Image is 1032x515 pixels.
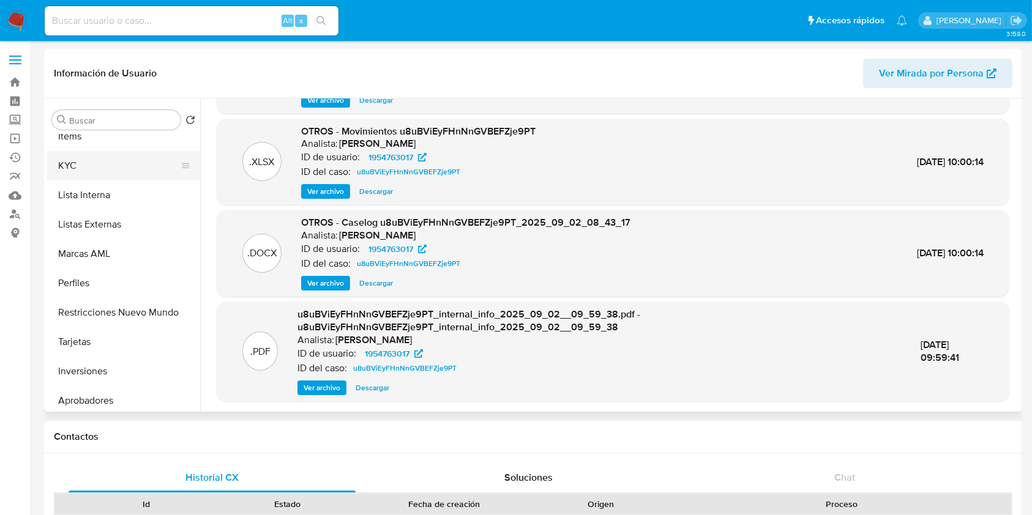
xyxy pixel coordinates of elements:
[353,361,457,376] span: u8uBViEyFHnNnGVBEFZje9PT
[921,338,960,365] span: [DATE] 09:59:41
[47,269,200,298] button: Perfiles
[47,327,200,357] button: Tarjetas
[54,67,157,80] h1: Información de Usuario
[361,150,434,165] a: 1954763017
[834,470,855,484] span: Chat
[57,115,67,125] button: Buscar
[297,334,334,346] p: Analista:
[357,346,430,361] a: 1954763017
[47,180,200,210] button: Lista Interna
[301,215,630,229] span: OTROS - Caselog u8uBViEyFHnNnGVBEFZje9PT_2025_09_02_08_43_17
[45,13,338,29] input: Buscar usuario o caso...
[917,155,984,169] span: [DATE] 10:00:14
[339,138,416,150] h6: [PERSON_NAME]
[299,15,303,26] span: s
[348,361,462,376] a: u8uBViEyFHnNnGVBEFZje9PT
[307,94,344,106] span: Ver archivo
[250,155,275,169] p: .XLSX
[353,276,399,291] button: Descargar
[301,151,360,163] p: ID de usuario:
[367,498,522,510] div: Fecha de creación
[250,345,271,358] p: .PDF
[47,122,200,151] button: Items
[47,239,200,269] button: Marcas AML
[307,277,344,289] span: Ver archivo
[917,246,984,260] span: [DATE] 10:00:14
[356,382,389,394] span: Descargar
[1010,14,1023,27] a: Salir
[680,498,1003,510] div: Proceso
[353,184,399,199] button: Descargar
[297,380,346,395] button: Ver archivo
[301,93,350,108] button: Ver archivo
[365,346,409,361] span: 1954763017
[185,470,239,484] span: Historial CX
[368,150,413,165] span: 1954763017
[350,380,395,395] button: Descargar
[54,431,1012,443] h1: Contactos
[361,242,434,256] a: 1954763017
[307,185,344,198] span: Ver archivo
[47,298,200,327] button: Restricciones Nuevo Mundo
[301,276,350,291] button: Ver archivo
[352,256,465,271] a: u8uBViEyFHnNnGVBEFZje9PT
[301,243,360,255] p: ID de usuario:
[297,307,640,335] span: u8uBViEyFHnNnGVBEFZje9PT_internal_info_2025_09_02__09_59_38.pdf - u8uBViEyFHnNnGVBEFZje9PT_intern...
[304,382,340,394] span: Ver archivo
[335,334,412,346] h6: [PERSON_NAME]
[339,229,416,242] h6: [PERSON_NAME]
[357,256,460,271] span: u8uBViEyFHnNnGVBEFZje9PT
[47,210,200,239] button: Listas Externas
[897,15,907,26] a: Notificaciones
[84,498,209,510] div: Id
[301,124,536,138] span: OTROS - Movimientos u8uBViEyFHnNnGVBEFZje9PT
[247,246,277,260] p: .DOCX
[359,185,393,198] span: Descargar
[863,59,1012,88] button: Ver Mirada por Persona
[504,470,553,484] span: Soluciones
[816,14,884,27] span: Accesos rápidos
[308,12,334,29] button: search-icon
[301,229,338,242] p: Analista:
[359,277,393,289] span: Descargar
[353,93,399,108] button: Descargar
[283,15,293,26] span: Alt
[47,151,190,180] button: KYC
[301,184,350,199] button: Ver archivo
[47,386,200,415] button: Aprobadores
[359,94,393,106] span: Descargar
[301,166,351,178] p: ID del caso:
[47,357,200,386] button: Inversiones
[368,242,413,256] span: 1954763017
[297,362,347,374] p: ID del caso:
[69,115,176,126] input: Buscar
[937,15,1006,26] p: agustina.viggiano@mercadolibre.com
[185,115,195,128] button: Volver al orden por defecto
[357,165,460,179] span: u8uBViEyFHnNnGVBEFZje9PT
[879,59,984,88] span: Ver Mirada por Persona
[301,257,351,270] p: ID del caso:
[301,138,338,150] p: Analista:
[539,498,663,510] div: Origen
[297,347,356,360] p: ID de usuario:
[352,165,465,179] a: u8uBViEyFHnNnGVBEFZje9PT
[226,498,350,510] div: Estado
